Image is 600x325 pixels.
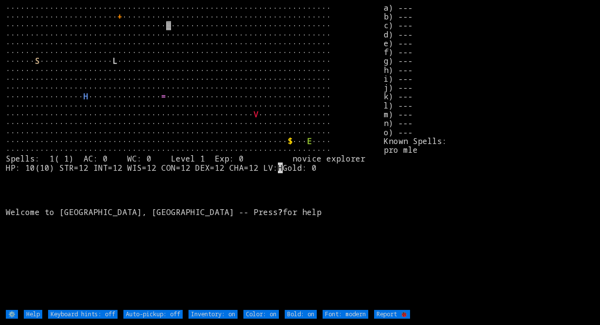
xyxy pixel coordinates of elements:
[288,136,292,146] font: $
[6,3,384,309] larn: ··································································· ······················· ·····...
[48,310,118,319] input: Keyboard hints: off
[84,91,88,102] font: H
[278,207,283,217] b: ?
[243,310,279,319] input: Color: on
[123,310,183,319] input: Auto-pickup: off
[374,310,410,319] input: Report 🐞
[278,162,283,173] mark: H
[161,91,166,102] font: =
[254,109,258,120] font: V
[35,55,40,66] font: S
[384,3,594,309] stats: a) --- b) --- c) --- d) --- e) --- f) --- g) --- h) --- i) --- j) --- k) --- l) --- m) --- n) ---...
[24,310,42,319] input: Help
[118,11,122,22] font: +
[323,310,368,319] input: Font: modern
[113,55,118,66] font: L
[307,136,312,146] font: E
[6,310,18,319] input: ⚙️
[285,310,317,319] input: Bold: on
[189,310,238,319] input: Inventory: on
